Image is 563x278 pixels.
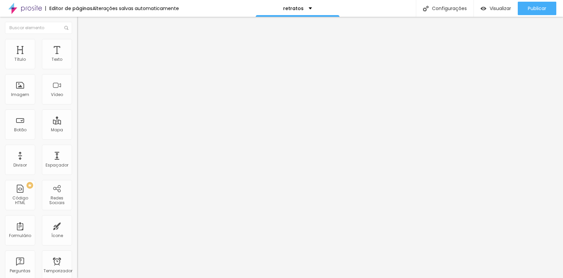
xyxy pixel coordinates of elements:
font: Divisor [13,162,27,168]
font: Redes Sociais [49,195,65,205]
font: Título [14,56,26,62]
font: Espaçador [46,162,68,168]
font: Texto [52,56,62,62]
font: Imagem [11,92,29,97]
font: Vídeo [51,92,63,97]
img: Ícone [64,26,68,30]
font: Editor de páginas [49,5,92,12]
font: Temporizador [44,268,72,274]
font: Ícone [51,233,63,238]
font: Publicar [528,5,546,12]
font: Perguntas [10,268,30,274]
font: Mapa [51,127,63,133]
font: Código HTML [12,195,28,205]
iframe: Editor [77,17,563,278]
font: Visualizar [490,5,511,12]
font: Configurações [432,5,467,12]
font: retratos [283,5,304,12]
font: Formulário [9,233,31,238]
img: view-1.svg [481,6,486,11]
font: Botão [14,127,26,133]
button: Publicar [518,2,556,15]
font: Alterações salvas automaticamente [92,5,179,12]
input: Buscar elemento [5,22,72,34]
button: Visualizar [474,2,518,15]
img: Ícone [423,6,429,11]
